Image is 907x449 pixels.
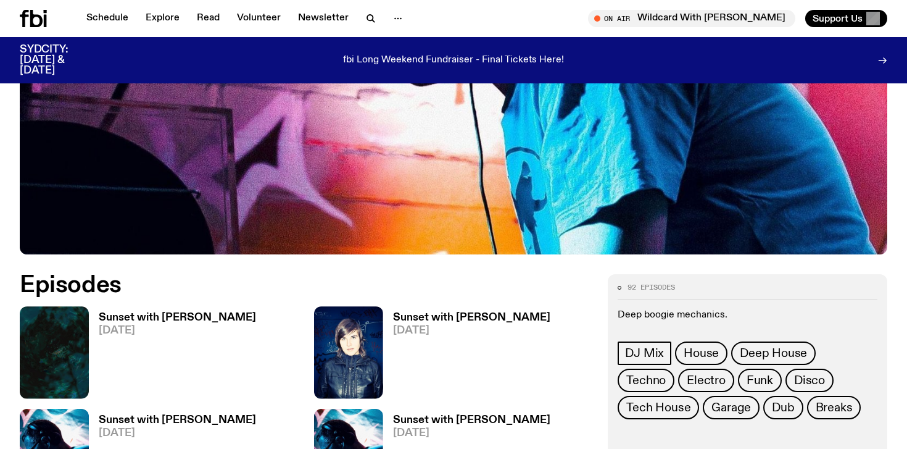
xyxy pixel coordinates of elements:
[785,369,834,392] a: Disco
[626,401,690,414] span: Tech House
[807,396,861,419] a: Breaks
[99,325,256,336] span: [DATE]
[805,10,887,27] button: Support Us
[393,415,550,426] h3: Sunset with [PERSON_NAME]
[20,274,593,296] h2: Episodes
[675,342,727,365] a: House
[816,401,853,414] span: Breaks
[343,55,564,66] p: fbi Long Weekend Fundraiser - Final Tickets Here!
[618,342,671,365] a: DJ Mix
[20,44,99,76] h3: SYDCITY: [DATE] & [DATE]
[626,374,666,387] span: Techno
[813,13,863,24] span: Support Us
[230,10,288,27] a: Volunteer
[99,415,256,426] h3: Sunset with [PERSON_NAME]
[731,342,816,365] a: Deep House
[588,10,795,27] button: On AirWildcard With [PERSON_NAME]
[189,10,227,27] a: Read
[79,10,136,27] a: Schedule
[684,346,719,360] span: House
[393,313,550,323] h3: Sunset with [PERSON_NAME]
[383,313,550,398] a: Sunset with [PERSON_NAME][DATE]
[618,309,877,321] p: Deep boogie mechanics.
[747,374,773,387] span: Funk
[794,374,825,387] span: Disco
[703,396,760,419] a: Garage
[772,401,794,414] span: Dub
[138,10,187,27] a: Explore
[618,369,674,392] a: Techno
[740,346,807,360] span: Deep House
[687,374,726,387] span: Electro
[291,10,356,27] a: Newsletter
[738,369,782,392] a: Funk
[627,284,675,291] span: 92 episodes
[711,401,751,414] span: Garage
[393,428,550,439] span: [DATE]
[625,346,664,360] span: DJ Mix
[99,313,256,323] h3: Sunset with [PERSON_NAME]
[99,428,256,439] span: [DATE]
[618,396,699,419] a: Tech House
[678,369,734,392] a: Electro
[89,313,256,398] a: Sunset with [PERSON_NAME][DATE]
[393,325,550,336] span: [DATE]
[763,396,803,419] a: Dub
